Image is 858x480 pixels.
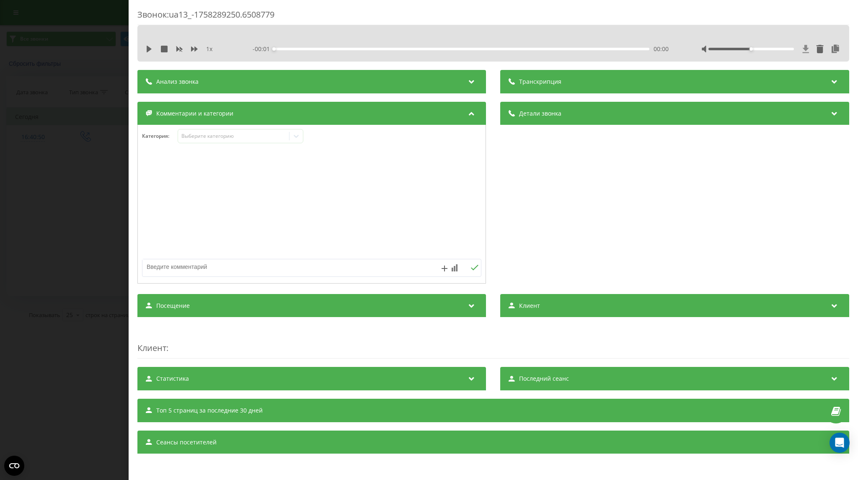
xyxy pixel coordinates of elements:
span: Клиент [519,302,540,310]
button: Open CMP widget [4,456,24,476]
span: Детали звонка [519,109,562,118]
span: Клиент [137,342,166,354]
span: Транскрипция [519,77,562,86]
span: Статистика [156,374,189,383]
span: Сеансы посетителей [156,438,217,446]
div: Accessibility label [749,47,753,51]
span: Комментарии и категории [156,109,233,118]
span: Анализ звонка [156,77,199,86]
span: Последний сеанс [519,374,569,383]
div: Accessibility label [273,47,276,51]
div: Звонок : ua13_-1758289250.6508779 [137,9,849,25]
h4: Категория : [142,133,178,139]
span: Топ 5 страниц за последние 30 дней [156,406,263,415]
div: : [137,325,849,359]
span: 1 x [206,45,212,53]
span: - 00:01 [253,45,274,53]
span: 00:00 [654,45,669,53]
div: Выберите категорию [181,133,286,139]
span: Посещение [156,302,190,310]
div: Open Intercom Messenger [830,433,850,453]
